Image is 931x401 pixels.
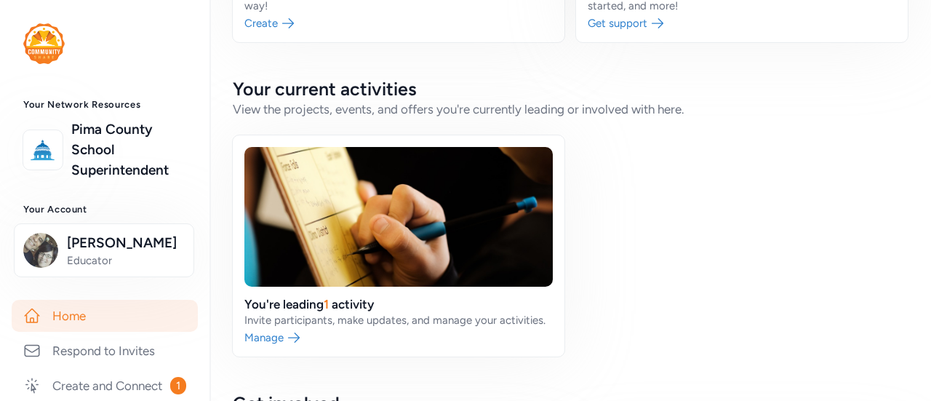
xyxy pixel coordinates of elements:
h2: Your current activities [233,77,908,100]
div: View the projects, events, and offers you're currently leading or involved with here. [233,100,908,118]
a: Home [12,300,198,332]
button: [PERSON_NAME]Educator [14,223,194,277]
h3: Your Account [23,204,186,215]
a: Respond to Invites [12,335,198,367]
a: Pima County School Superintendent [71,119,186,180]
span: 1 [170,377,186,394]
img: logo [23,23,65,64]
img: logo [27,134,59,166]
span: Educator [67,253,185,268]
span: [PERSON_NAME] [67,233,185,253]
h3: Your Network Resources [23,99,186,111]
